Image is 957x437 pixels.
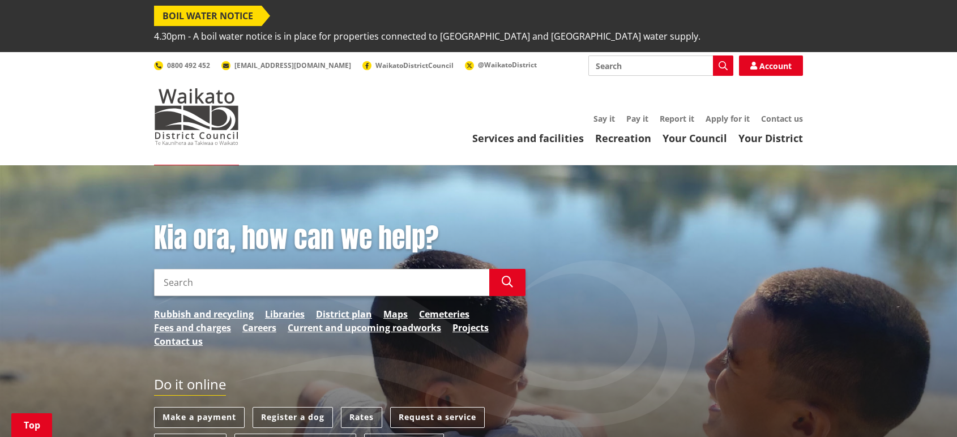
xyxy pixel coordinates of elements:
span: 0800 492 452 [167,61,210,70]
a: Services and facilities [472,131,584,145]
a: Maps [383,307,408,321]
a: Report it [660,113,694,124]
a: Rubbish and recycling [154,307,254,321]
a: Pay it [626,113,648,124]
a: Careers [242,321,276,335]
span: WaikatoDistrictCouncil [375,61,454,70]
span: [EMAIL_ADDRESS][DOMAIN_NAME] [234,61,351,70]
a: [EMAIL_ADDRESS][DOMAIN_NAME] [221,61,351,70]
span: 4.30pm - A boil water notice is in place for properties connected to [GEOGRAPHIC_DATA] and [GEOGR... [154,26,700,46]
a: Say it [593,113,615,124]
a: WaikatoDistrictCouncil [362,61,454,70]
a: @WaikatoDistrict [465,60,537,70]
a: Rates [341,407,382,428]
a: Your Council [663,131,727,145]
a: Apply for it [706,113,750,124]
h1: Kia ora, how can we help? [154,222,526,255]
a: Your District [738,131,803,145]
a: Contact us [761,113,803,124]
a: Current and upcoming roadworks [288,321,441,335]
input: Search input [154,269,489,296]
a: Account [739,55,803,76]
a: Recreation [595,131,651,145]
a: Request a service [390,407,485,428]
span: @WaikatoDistrict [478,60,537,70]
iframe: Messenger Launcher [905,389,946,430]
a: Make a payment [154,407,245,428]
span: BOIL WATER NOTICE [154,6,262,26]
a: 0800 492 452 [154,61,210,70]
input: Search input [588,55,733,76]
a: District plan [316,307,372,321]
a: Libraries [265,307,305,321]
a: Fees and charges [154,321,231,335]
a: Top [11,413,52,437]
h2: Do it online [154,376,226,396]
img: Waikato District Council - Te Kaunihera aa Takiwaa o Waikato [154,88,239,145]
a: Projects [452,321,489,335]
a: Contact us [154,335,203,348]
a: Cemeteries [419,307,469,321]
a: Register a dog [253,407,333,428]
